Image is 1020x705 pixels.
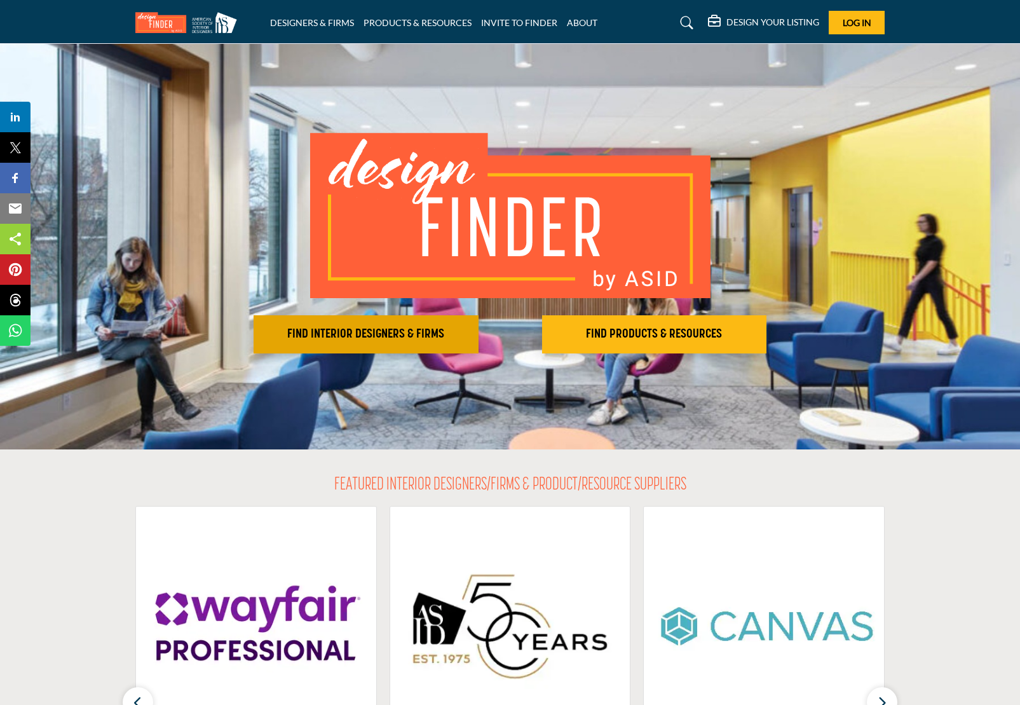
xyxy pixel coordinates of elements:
[668,13,702,33] a: Search
[310,133,711,298] img: image
[546,327,763,342] h2: FIND PRODUCTS & RESOURCES
[708,15,819,31] div: DESIGN YOUR LISTING
[364,17,472,28] a: PRODUCTS & RESOURCES
[829,11,885,34] button: Log In
[257,327,475,342] h2: FIND INTERIOR DESIGNERS & FIRMS
[334,475,686,496] h2: FEATURED INTERIOR DESIGNERS/FIRMS & PRODUCT/RESOURCE SUPPLIERS
[726,17,819,28] h5: DESIGN YOUR LISTING
[567,17,597,28] a: ABOUT
[481,17,557,28] a: INVITE TO FINDER
[135,12,243,33] img: Site Logo
[270,17,354,28] a: DESIGNERS & FIRMS
[254,315,479,353] button: FIND INTERIOR DESIGNERS & FIRMS
[542,315,767,353] button: FIND PRODUCTS & RESOURCES
[843,17,871,28] span: Log In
